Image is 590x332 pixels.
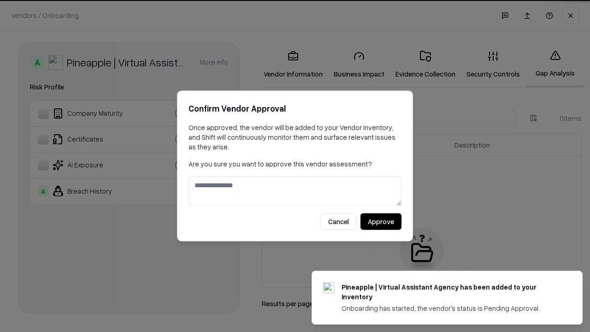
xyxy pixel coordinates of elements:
img: trypineapple.com [323,282,334,293]
p: Once approved, the vendor will be added to your Vendor Inventory, and Shift will continuously mon... [189,123,401,152]
p: Are you sure you want to approve this vendor assessment? [189,159,401,169]
div: Onboarding has started, the vendor's status is Pending Approval. [342,303,560,313]
h2: Confirm Vendor Approval [189,102,401,115]
div: Pineapple | Virtual Assistant Agency has been added to your inventory [342,282,560,302]
button: Approve [360,213,401,230]
button: Cancel [320,213,357,230]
